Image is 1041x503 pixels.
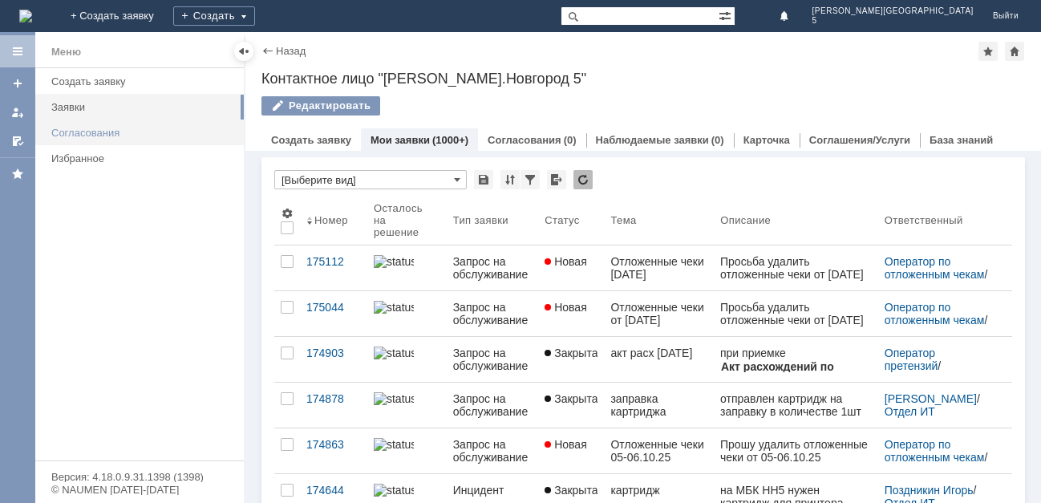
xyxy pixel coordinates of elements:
div: Создать заявку [51,75,234,87]
div: Сохранить вид [474,170,493,189]
a: Согласования [488,134,561,146]
div: Меню [51,43,81,62]
img: statusbar-15 (1).png [374,484,414,497]
div: Тема [610,214,636,226]
div: Отложенные чеки от [DATE] [610,301,707,327]
a: Создать заявку [45,69,241,94]
div: Фильтрация... [520,170,540,189]
div: 174878 [306,392,361,405]
div: 174644 [306,484,361,497]
a: 174863 [300,428,367,473]
div: Скрыть меню [234,42,253,61]
th: Ответственный [878,196,999,245]
div: Ответственный [885,214,963,226]
a: Согласования [45,120,241,145]
div: Добавить в избранное [978,42,998,61]
img: statusbar-100 (1).png [374,347,414,359]
div: (0) [564,134,577,146]
div: Описание [720,214,771,226]
a: statusbar-100 (1).png [367,383,447,428]
a: Запрос на обслуживание [447,245,539,290]
div: Согласования [51,127,234,139]
a: Закрыта [538,337,604,382]
a: statusbar-100 (1).png [367,337,447,382]
div: / [885,301,993,327]
a: Оператор претензий [885,347,938,372]
a: Запрос на обслуживание [447,383,539,428]
div: Запрос на обслуживание [453,392,533,418]
img: statusbar-100 (1).png [374,392,414,405]
div: Тип заявки [453,214,508,226]
a: Отдел ИТ [885,405,935,418]
a: Мои заявки [5,99,30,125]
div: / [885,392,993,418]
div: (1000+) [432,134,468,146]
a: Наблюдаемые заявки [596,134,709,146]
div: Инцидент [453,484,533,497]
a: Соглашения/Услуги [809,134,910,146]
span: [PERSON_NAME][GEOGRAPHIC_DATA] [812,6,974,16]
a: Карточка [743,134,790,146]
a: statusbar-100 (1).png [367,291,447,336]
div: Запрос на обслуживание [453,301,533,327]
th: Тип заявки [447,196,539,245]
div: Запрос на обслуживание [453,255,533,281]
div: Отложенные чеки 05-06.10.25 [610,438,707,464]
a: Оператор по отложенным чекам [885,301,985,327]
a: Оператор по отложенным чекам [885,255,985,281]
span: 5 [812,16,974,26]
img: statusbar-100 (1).png [374,255,414,268]
a: statusbar-100 (1).png [367,245,447,290]
th: Номер [300,196,367,245]
a: Новая [538,291,604,336]
a: Запрос на обслуживание [447,337,539,382]
a: 174903 [300,337,367,382]
a: Создать заявку [271,134,351,146]
div: Обновлять список [573,170,593,189]
a: Создать заявку [5,71,30,96]
a: [PERSON_NAME] [885,392,977,405]
img: statusbar-100 (1).png [374,438,414,451]
div: картридж [610,484,707,497]
span: Новая [545,301,587,314]
div: Отложенные чеки [DATE] [610,255,707,281]
a: 175044 [300,291,367,336]
span: Закрыта [545,484,597,497]
span: Новая [545,255,587,268]
a: заправка картриджа [604,383,714,428]
div: / [885,347,993,372]
a: Перейти на домашнюю страницу [19,10,32,22]
div: Версия: 4.18.0.9.31.1398 (1398) [51,472,228,482]
a: Заявки [45,95,241,120]
a: Назад [276,45,306,57]
div: акт расх [DATE] [610,347,707,359]
span: Настройки [281,207,294,220]
span: Расширенный поиск [719,7,735,22]
th: Статус [538,196,604,245]
div: Запрос на обслуживание [453,347,533,372]
a: 175112 [300,245,367,290]
div: Запрос на обслуживание [453,438,533,464]
a: statusbar-100 (1).png [367,428,447,473]
div: Заявки [51,101,234,113]
a: Запрос на обслуживание [447,428,539,473]
th: Осталось на решение [367,196,447,245]
div: Контактное лицо "[PERSON_NAME].Новгород 5" [261,71,1025,87]
a: Новая [538,428,604,473]
div: Экспорт списка [547,170,566,189]
a: Оператор по отложенным чекам [885,438,985,464]
a: Мои заявки [371,134,430,146]
div: Сортировка... [500,170,520,189]
a: Отложенные чеки от [DATE] [604,291,714,336]
div: © NAUMEN [DATE]-[DATE] [51,485,228,495]
a: 174878 [300,383,367,428]
a: Запрос на обслуживание [447,291,539,336]
a: акт расх [DATE] [604,337,714,382]
a: Новая [538,245,604,290]
div: Избранное [51,152,217,164]
span: Новая [545,438,587,451]
span: Закрыта [545,392,597,405]
div: 175112 [306,255,361,268]
div: Осталось на решение [374,202,427,238]
div: Статус [545,214,579,226]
